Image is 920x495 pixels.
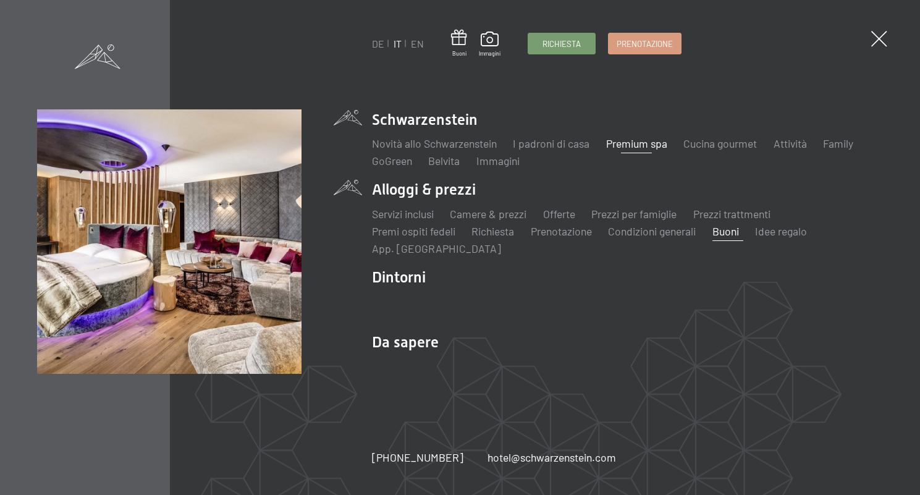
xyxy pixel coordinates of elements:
a: App. [GEOGRAPHIC_DATA] [372,242,501,255]
a: Immagini [479,32,500,57]
a: hotel@schwarzenstein.com [487,450,616,465]
span: Immagini [479,50,500,57]
a: Premium spa [606,137,667,150]
a: Servizi inclusi [372,207,434,221]
a: DE [372,38,384,49]
a: Offerte [543,207,575,221]
a: Prenotazione [609,33,681,54]
a: Attività [774,137,807,150]
span: [PHONE_NUMBER] [372,451,463,464]
a: Premi ospiti fedeli [372,224,455,238]
a: Richiesta [528,33,595,54]
span: Richiesta [542,38,581,49]
a: I padroni di casa [513,137,589,150]
a: Prezzi trattmenti [693,207,770,221]
a: Cucina gourmet [683,137,757,150]
a: Camere & prezzi [450,207,526,221]
a: Prezzi per famiglie [591,207,677,221]
span: Buoni [451,50,467,57]
a: Novità allo Schwarzenstein [372,137,497,150]
a: Buoni [451,30,467,57]
a: EN [411,38,424,49]
a: GoGreen [372,154,412,167]
a: Belvita [428,154,460,167]
a: Buoni [712,224,739,238]
a: Family [823,137,853,150]
span: Prenotazione [617,38,673,49]
a: Richiesta [471,224,514,238]
a: IT [394,38,402,49]
a: Idee regalo [755,224,807,238]
a: Prenotazione [531,224,592,238]
a: Condizioni generali [608,224,696,238]
a: Immagini [476,154,520,167]
a: [PHONE_NUMBER] [372,450,463,465]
